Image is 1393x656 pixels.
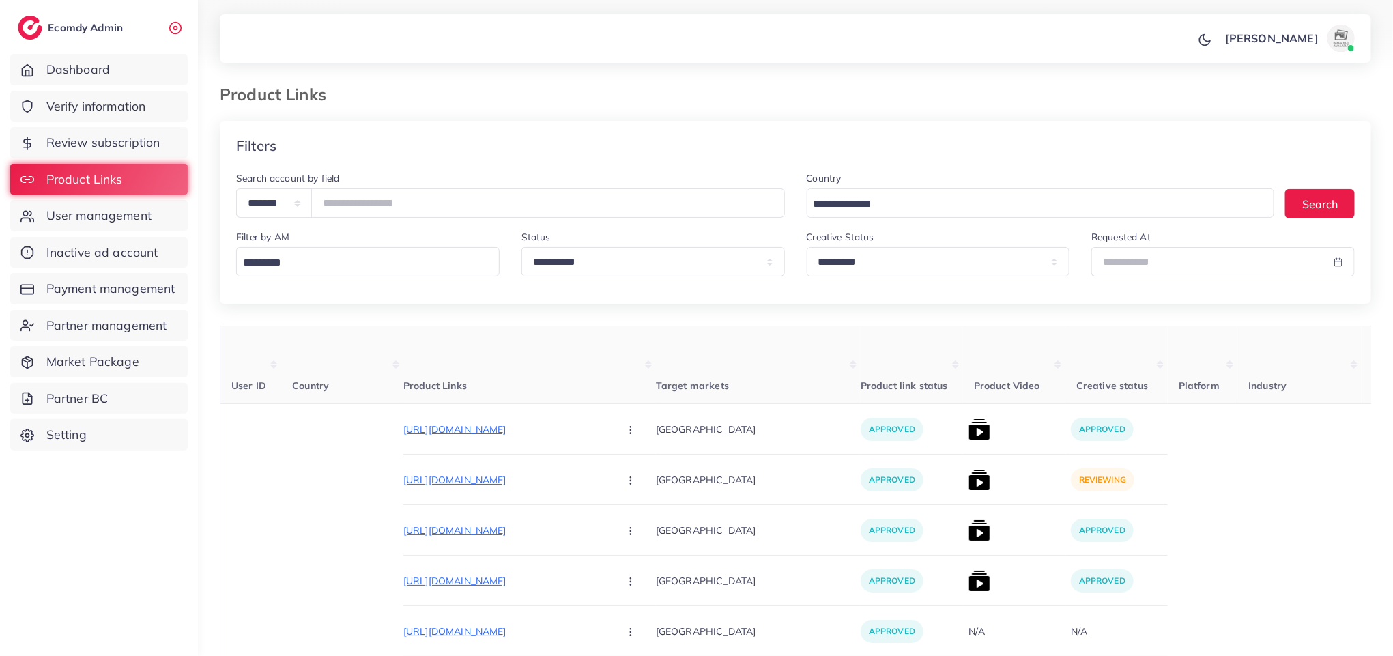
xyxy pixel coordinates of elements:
[236,137,276,154] h4: Filters
[656,616,861,646] p: [GEOGRAPHIC_DATA]
[968,625,985,638] div: N/A
[10,273,188,304] a: Payment management
[10,127,188,158] a: Review subscription
[46,353,139,371] span: Market Package
[18,16,42,40] img: logo
[220,85,337,104] h3: Product Links
[403,472,608,488] p: [URL][DOMAIN_NAME]
[1076,380,1148,392] span: Creative status
[231,380,266,392] span: User ID
[521,230,551,244] label: Status
[1071,418,1134,441] p: approved
[46,317,167,334] span: Partner management
[861,380,948,392] span: Product link status
[18,16,126,40] a: logoEcomdy Admin
[10,200,188,231] a: User management
[1327,25,1355,52] img: avatar
[10,54,188,85] a: Dashboard
[46,171,123,188] span: Product Links
[46,61,110,79] span: Dashboard
[968,469,990,491] img: list product video
[1225,30,1319,46] p: [PERSON_NAME]
[1071,569,1134,593] p: approved
[656,414,861,444] p: [GEOGRAPHIC_DATA]
[236,247,500,276] div: Search for option
[238,253,491,274] input: Search for option
[403,623,608,640] p: [URL][DOMAIN_NAME]
[10,346,188,377] a: Market Package
[1285,189,1355,218] button: Search
[656,565,861,596] p: [GEOGRAPHIC_DATA]
[1248,380,1287,392] span: Industry
[10,419,188,451] a: Setting
[861,569,923,593] p: approved
[236,230,289,244] label: Filter by AM
[46,207,152,225] span: User management
[46,426,87,444] span: Setting
[809,194,1257,215] input: Search for option
[656,464,861,495] p: [GEOGRAPHIC_DATA]
[1091,230,1151,244] label: Requested At
[968,570,990,592] img: list product video
[807,171,842,185] label: Country
[46,98,146,115] span: Verify information
[403,421,608,438] p: [URL][DOMAIN_NAME]
[1071,625,1087,638] div: N/A
[10,237,188,268] a: Inactive ad account
[968,418,990,440] img: list product video
[656,380,729,392] span: Target markets
[403,380,467,392] span: Product Links
[292,380,329,392] span: Country
[403,522,608,539] p: [URL][DOMAIN_NAME]
[968,519,990,541] img: list product video
[10,310,188,341] a: Partner management
[807,188,1275,218] div: Search for option
[1179,380,1220,392] span: Platform
[807,230,874,244] label: Creative Status
[1218,25,1360,52] a: [PERSON_NAME]avatar
[10,383,188,414] a: Partner BC
[1071,519,1134,542] p: approved
[656,515,861,545] p: [GEOGRAPHIC_DATA]
[46,244,158,261] span: Inactive ad account
[974,380,1040,392] span: Product Video
[861,468,923,491] p: approved
[46,390,109,408] span: Partner BC
[861,418,923,441] p: approved
[10,164,188,195] a: Product Links
[1071,468,1134,491] p: reviewing
[48,21,126,34] h2: Ecomdy Admin
[236,171,340,185] label: Search account by field
[861,519,923,542] p: approved
[10,91,188,122] a: Verify information
[46,280,175,298] span: Payment management
[46,134,160,152] span: Review subscription
[403,573,608,589] p: [URL][DOMAIN_NAME]
[861,620,923,643] p: approved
